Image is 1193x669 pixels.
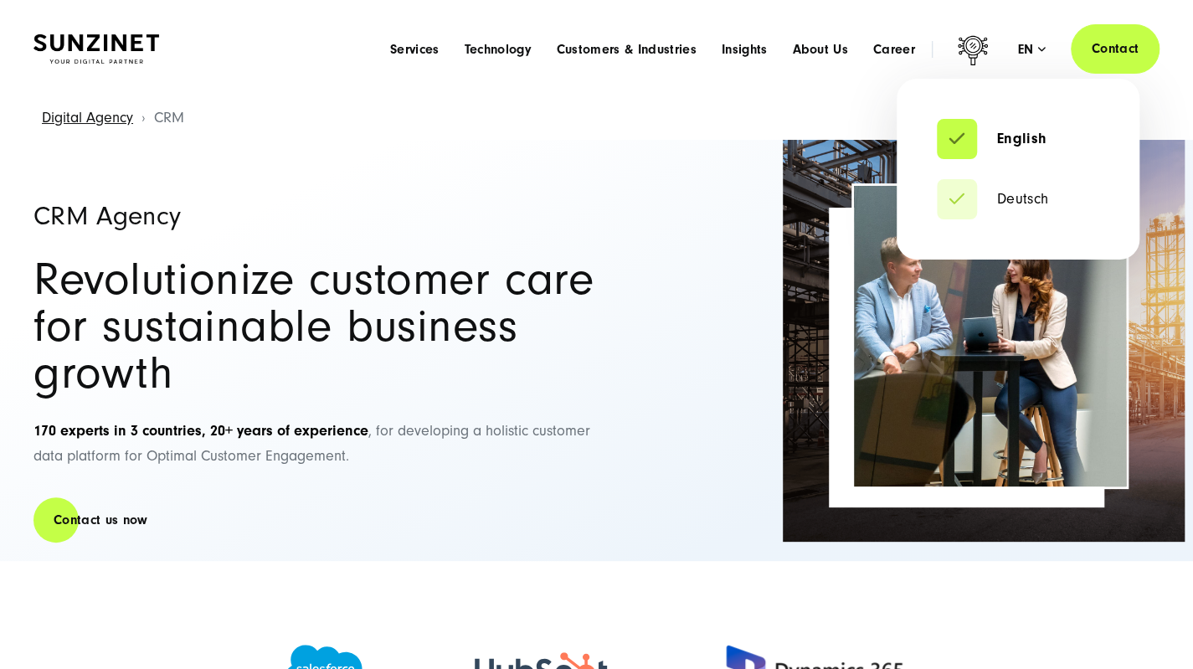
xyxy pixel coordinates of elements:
a: Deutsch [937,191,1048,208]
a: Contact us now [33,497,167,544]
a: Contact [1071,24,1160,74]
a: About Us [792,41,848,58]
span: , for developing a holistic customer data platform for Optimal Customer Engagement. [33,422,590,466]
a: English [937,131,1046,147]
a: Career [873,41,915,58]
img: Full-Service CRM Agency SUNZINET [783,140,1185,542]
a: Technology [464,41,531,58]
strong: 170 experts in 3 countries, 20+ years of experience [33,422,368,440]
a: Customers & Industries [557,41,697,58]
a: Insights [722,41,768,58]
a: Services [390,41,440,58]
img: CRM Agency Header | Customer and consultant discussing something on a laptop [854,186,1126,486]
img: SUNZINET Full Service Digital Agentur [33,34,159,64]
span: CRM [154,109,184,126]
h2: Revolutionize customer care for sustainable business growth [33,256,620,397]
a: Digital Agency [42,109,133,126]
h1: CRM Agency [33,203,620,229]
div: en [1018,41,1046,58]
